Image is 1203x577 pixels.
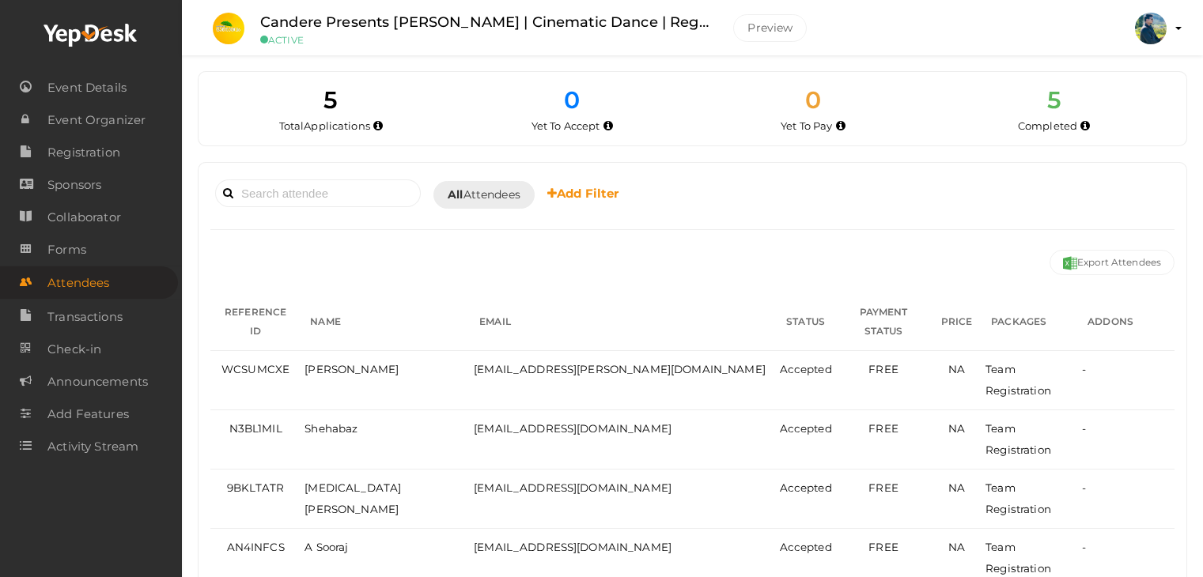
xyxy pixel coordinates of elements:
span: Sponsors [47,169,101,201]
span: NA [948,363,965,375]
button: Preview [733,14,807,42]
span: Transactions [47,301,123,333]
span: - [1082,363,1086,375]
i: Total number of applications [373,122,383,130]
span: FREE [868,422,898,435]
input: Search attendee [215,179,421,207]
th: STATUS [776,293,836,351]
span: - [1082,541,1086,553]
span: Attendees [448,187,520,203]
span: [EMAIL_ADDRESS][DOMAIN_NAME] [474,481,671,494]
th: ADDONS [1078,293,1175,351]
span: Applications [304,119,370,132]
span: Team Registration [985,481,1051,515]
span: FREE [868,541,898,553]
span: NA [948,541,965,553]
button: Export Attendees [1050,250,1175,275]
small: ACTIVE [260,34,709,46]
span: 9BKLTATR [227,481,284,494]
img: excel.svg [1063,256,1077,270]
span: Announcements [47,366,148,398]
span: Yet To Accept [532,119,600,132]
span: 0 [805,85,821,115]
span: Team Registration [985,363,1051,397]
span: Accepted [780,481,832,494]
label: Candere Presents [PERSON_NAME] | Cinematic Dance | Registration [260,11,709,34]
span: NA [948,422,965,435]
span: [EMAIL_ADDRESS][DOMAIN_NAME] [474,541,671,553]
span: Attendees [47,267,109,299]
span: Activity Stream [47,431,138,462]
th: PRICE [931,293,982,351]
span: Yet To Pay [781,119,832,132]
span: - [1082,422,1086,435]
span: Team Registration [985,422,1051,456]
span: Event Details [47,72,127,104]
b: Add Filter [547,186,619,201]
th: PAYMENT STATUS [836,293,932,351]
span: Accepted [780,363,832,375]
th: EMAIL [470,293,775,351]
span: Forms [47,234,86,266]
span: Accepted [780,541,832,553]
span: Team Registration [985,541,1051,575]
span: [EMAIL_ADDRESS][DOMAIN_NAME] [474,422,671,435]
i: Accepted by organizer and yet to make payment [836,122,846,130]
span: AN4INFCS [227,541,285,553]
span: [PERSON_NAME] [305,363,399,375]
img: 3WRJEMHM_small.png [213,13,244,44]
span: 5 [1047,85,1061,115]
span: FREE [868,481,898,494]
span: Shehabaz [305,422,357,435]
th: PACKAGES [982,293,1078,351]
span: Event Organizer [47,104,146,136]
span: N3BL1MIL [229,422,282,435]
span: Accepted [780,422,832,435]
img: ACg8ocImFeownhHtboqxd0f2jP-n9H7_i8EBYaAdPoJXQiB63u4xhcvD=s100 [1135,13,1167,44]
span: WCSUMCXE [221,363,289,375]
span: [MEDICAL_DATA][PERSON_NAME] [305,481,401,515]
span: Total [279,119,370,132]
b: All [448,187,463,202]
span: Registration [47,137,120,168]
span: NA [948,481,965,494]
th: NAME [301,293,470,351]
span: Add Features [47,398,129,430]
span: A Sooraj [305,541,348,553]
span: REFERENCE ID [225,306,286,337]
span: FREE [868,363,898,375]
span: [EMAIL_ADDRESS][PERSON_NAME][DOMAIN_NAME] [474,363,766,375]
span: Completed [1018,119,1077,132]
span: 0 [564,85,580,115]
span: Collaborator [47,202,121,233]
i: Accepted and completed payment succesfully [1080,122,1090,130]
i: Yet to be accepted by organizer [603,122,613,130]
span: 5 [323,85,338,115]
span: Check-in [47,334,101,365]
span: - [1082,481,1086,494]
